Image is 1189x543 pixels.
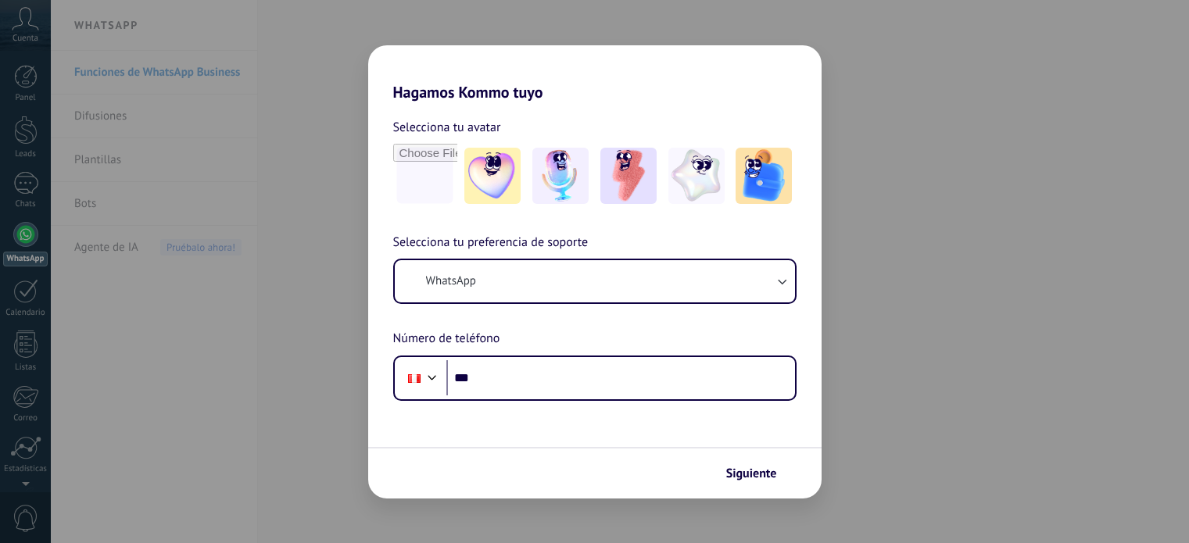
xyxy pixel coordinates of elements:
[719,460,798,487] button: Siguiente
[464,148,521,204] img: -1.jpeg
[426,273,476,289] span: WhatsApp
[600,148,657,204] img: -3.jpeg
[393,117,501,138] span: Selecciona tu avatar
[399,362,429,395] div: Peru: + 51
[395,260,795,302] button: WhatsApp
[393,233,589,253] span: Selecciona tu preferencia de soporte
[393,329,500,349] span: Número de teléfono
[532,148,589,204] img: -2.jpeg
[726,468,777,479] span: Siguiente
[736,148,792,204] img: -5.jpeg
[668,148,725,204] img: -4.jpeg
[368,45,822,102] h2: Hagamos Kommo tuyo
